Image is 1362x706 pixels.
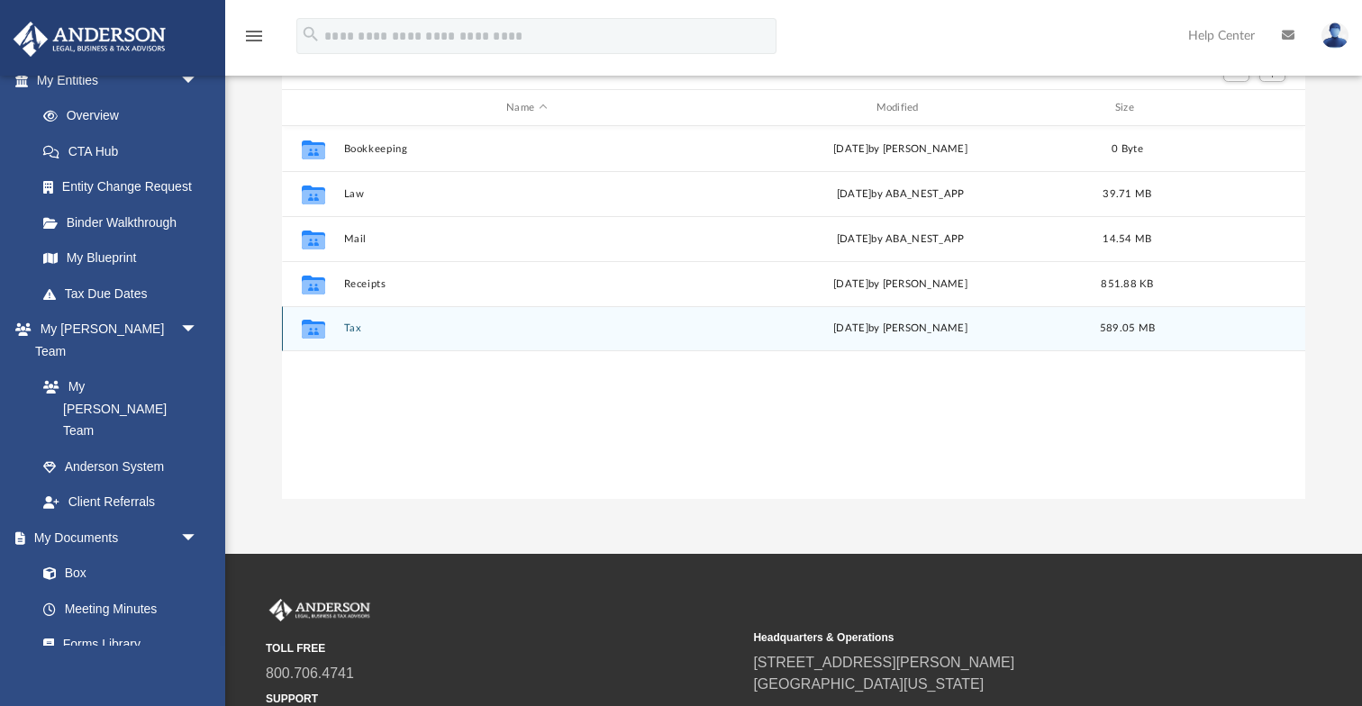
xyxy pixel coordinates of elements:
[753,676,984,692] a: [GEOGRAPHIC_DATA][US_STATE]
[266,665,354,681] a: 800.706.4741
[718,321,1084,337] div: [DATE] by [PERSON_NAME]
[344,188,710,200] button: Law
[1171,100,1297,116] div: id
[753,655,1014,670] a: [STREET_ADDRESS][PERSON_NAME]
[717,100,1084,116] div: Modified
[301,24,321,44] i: search
[343,100,710,116] div: Name
[25,98,225,134] a: Overview
[344,278,710,290] button: Receipts
[180,520,216,557] span: arrow_drop_down
[25,484,216,520] a: Client Referrals
[25,169,225,205] a: Entity Change Request
[718,186,1084,203] div: [DATE] by ABA_NEST_APP
[344,322,710,334] button: Tax
[13,520,216,556] a: My Documentsarrow_drop_down
[243,34,265,47] a: menu
[25,204,225,240] a: Binder Walkthrough
[8,22,171,57] img: Anderson Advisors Platinum Portal
[180,62,216,99] span: arrow_drop_down
[753,629,1228,646] small: Headquarters & Operations
[25,627,207,663] a: Forms Library
[180,312,216,348] span: arrow_drop_down
[243,25,265,47] i: menu
[266,599,374,622] img: Anderson Advisors Platinum Portal
[1103,189,1152,199] span: 39.71 MB
[1100,323,1155,333] span: 589.05 MB
[266,640,740,656] small: TOLL FREE
[25,591,216,627] a: Meeting Minutes
[1101,279,1153,289] span: 851.88 KB
[13,62,225,98] a: My Entitiesarrow_drop_down
[718,141,1084,158] div: [DATE] by [PERSON_NAME]
[718,231,1084,248] div: [DATE] by ABA_NEST_APP
[1321,23,1348,49] img: User Pic
[718,276,1084,293] div: [DATE] by [PERSON_NAME]
[1103,234,1152,244] span: 14.54 MB
[25,369,207,449] a: My [PERSON_NAME] Team
[25,448,216,484] a: Anderson System
[25,133,225,169] a: CTA Hub
[1112,144,1143,154] span: 0 Byte
[1092,100,1164,116] div: Size
[344,233,710,245] button: Mail
[13,312,216,369] a: My [PERSON_NAME] Teamarrow_drop_down
[25,556,207,592] a: Box
[290,100,335,116] div: id
[25,240,216,276] a: My Blueprint
[25,276,225,312] a: Tax Due Dates
[344,143,710,155] button: Bookkeeping
[282,126,1305,500] div: grid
